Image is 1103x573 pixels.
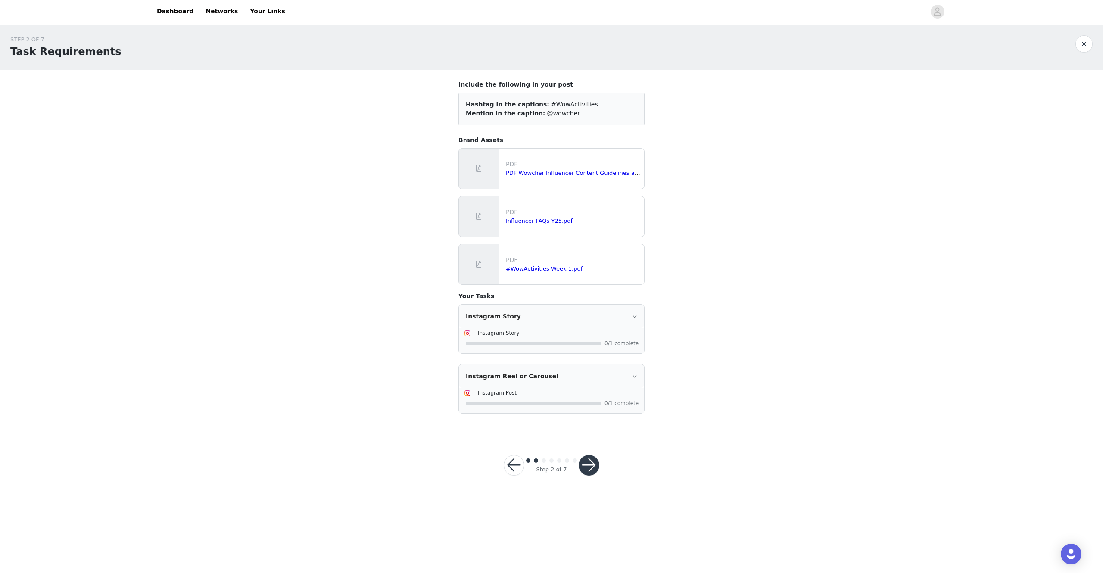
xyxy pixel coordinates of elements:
p: PDF [506,160,641,169]
div: icon: rightInstagram Reel or Carousel [459,364,644,388]
span: @wowcher [547,110,580,117]
i: icon: right [632,314,637,319]
h1: Task Requirements [10,44,122,59]
h4: Include the following in your post [458,80,645,89]
img: Instagram Icon [464,390,471,397]
i: icon: right [632,374,637,379]
span: Hashtag in the captions: [466,101,549,108]
a: Dashboard [152,2,199,21]
h4: Brand Assets [458,136,645,145]
span: #WowActivities [551,101,598,108]
div: icon: rightInstagram Story [459,305,644,328]
a: PDF Wowcher Influencer Content Guidelines and Best Practise 12.pdf [506,170,700,176]
p: PDF [506,208,641,217]
div: Open Intercom Messenger [1061,544,1081,564]
h4: Your Tasks [458,292,645,301]
img: Instagram Icon [464,330,471,337]
p: PDF [506,255,641,265]
div: STEP 2 OF 7 [10,35,122,44]
span: Instagram Post [478,390,517,396]
span: 0/1 complete [604,341,639,346]
span: Instagram Story [478,330,520,336]
div: avatar [933,5,941,19]
span: 0/1 complete [604,401,639,406]
a: Your Links [245,2,290,21]
div: Step 2 of 7 [536,465,567,474]
a: #WowActivities Week 1.pdf [506,265,583,272]
a: Networks [200,2,243,21]
a: Influencer FAQs Y25.pdf [506,218,573,224]
span: Mention in the caption: [466,110,545,117]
